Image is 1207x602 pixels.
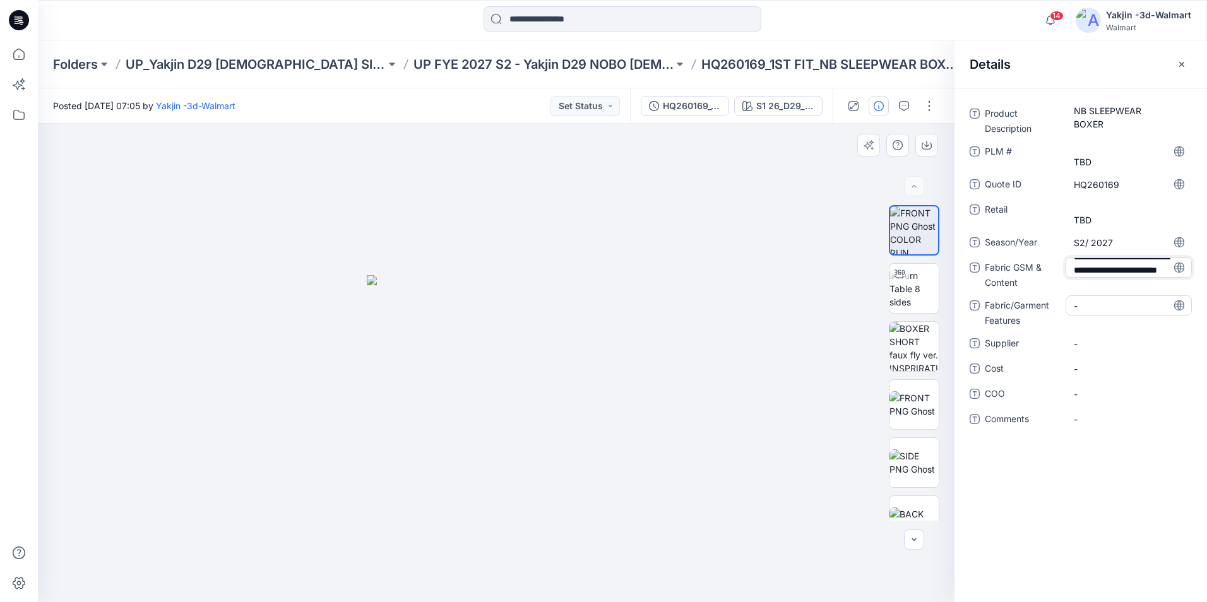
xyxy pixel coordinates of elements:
img: FRONT PNG Ghost COLOR RUN [890,206,938,254]
span: - [1074,413,1184,426]
span: NB SLEEPWEAR BOXER [1074,104,1184,131]
span: PLM # [985,144,1061,169]
span: Product Description [985,106,1061,136]
img: avatar [1076,8,1101,33]
span: Comments [985,411,1061,429]
span: Season/Year [985,235,1061,252]
a: Folders [53,56,98,73]
div: S1 26_D29_NB_2 HEARTS AND ARROWS v2 rpt_CW1_VIV WHT_WM [756,99,814,113]
div: Yakjin -3d-Walmart [1106,8,1191,23]
span: - [1074,337,1184,350]
span: Fabric GSM & Content [985,260,1061,290]
a: UP FYE 2027 S2 - Yakjin D29 NOBO [DEMOGRAPHIC_DATA] Sleepwear [413,56,674,73]
span: Posted [DATE] 07:05 by [53,99,235,112]
span: S2/ 2027 [1074,236,1184,249]
span: Cost [985,361,1061,379]
span: Fabric/Garment Features [985,298,1061,328]
span: Retail [985,202,1061,227]
img: SIDE PNG Ghost [889,449,939,476]
span: Supplier [985,336,1061,353]
button: HQ260169_1ST FIT_NB SLEEPWEAR BOXER PLUS [641,96,729,116]
span: HQ260169 [1074,178,1184,191]
span: TBD [1074,200,1184,227]
span: Quote ID [985,177,1061,194]
div: HQ260169_1ST FIT_NB SLEEPWEAR BOXER PLUS [663,99,721,113]
img: BACK PNG Ghost [889,507,939,534]
img: BOXER SHORT faux fly ver. INSPRIRATION [889,322,939,371]
a: Yakjin -3d-Walmart [156,100,235,111]
img: FRONT PNG Ghost [889,391,939,418]
span: TBD [1074,142,1184,168]
div: Walmart [1106,23,1191,32]
p: HQ260169_1ST FIT_NB SLEEPWEAR BOXER PLUS [701,56,961,73]
img: Turn Table 8 sides [889,269,939,309]
h2: Details [970,57,1011,72]
span: - [1074,299,1184,312]
img: eyJhbGciOiJIUzI1NiIsImtpZCI6IjAiLCJzbHQiOiJzZXMiLCJ0eXAiOiJKV1QifQ.eyJkYXRhIjp7InR5cGUiOiJzdG9yYW... [367,275,626,602]
span: 14 [1050,11,1064,21]
span: - [1074,362,1184,375]
a: UP_Yakjin D29 [DEMOGRAPHIC_DATA] Sleep [126,56,386,73]
span: COO [985,386,1061,404]
button: S1 26_D29_NB_2 HEARTS AND ARROWS v2 rpt_CW1_VIV WHT_WM [734,96,823,116]
span: - [1074,387,1184,401]
button: Details [869,96,889,116]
